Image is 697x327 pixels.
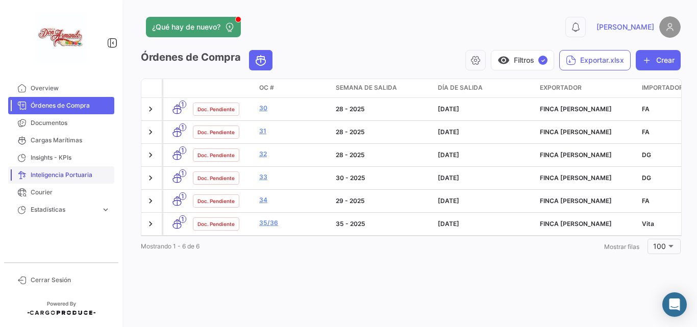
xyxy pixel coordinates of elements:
[662,292,687,317] div: Abrir Intercom Messenger
[197,220,235,228] span: Doc. Pendiente
[438,105,532,114] div: [DATE]
[8,97,114,114] a: Órdenes de Compra
[197,151,235,159] span: Doc. Pendiente
[197,128,235,136] span: Doc. Pendiente
[336,83,397,92] span: Semana de Salida
[179,169,186,177] span: 1
[197,197,235,205] span: Doc. Pendiente
[438,196,532,206] div: [DATE]
[8,149,114,166] a: Insights - KPIs
[434,79,536,97] datatable-header-cell: Día de Salida
[8,114,114,132] a: Documentos
[336,196,430,206] div: 29 - 2025
[336,219,430,229] div: 35 - 2025
[31,84,110,93] span: Overview
[336,173,430,183] div: 30 - 2025
[642,151,651,159] span: DG
[604,243,639,250] span: Mostrar filas
[540,151,612,159] span: FINCA DON ARMANDO SRL
[31,153,110,162] span: Insights - KPIs
[540,83,582,92] span: Exportador
[336,150,430,160] div: 28 - 2025
[197,174,235,182] span: Doc. Pendiente
[642,83,683,92] span: Importador
[31,188,110,197] span: Courier
[145,127,156,137] a: Expand/Collapse Row
[540,197,612,205] span: FINCA DON ARMANDO SRL
[255,79,332,97] datatable-header-cell: OC #
[642,128,650,136] span: FA
[8,184,114,201] a: Courier
[145,219,156,229] a: Expand/Collapse Row
[197,105,235,113] span: Doc. Pendiente
[145,104,156,114] a: Expand/Collapse Row
[179,215,186,223] span: 1
[31,118,110,128] span: Documentos
[179,123,186,131] span: 1
[438,173,532,183] div: [DATE]
[540,174,612,182] span: FINCA DON ARMANDO SRL
[336,128,430,137] div: 28 - 2025
[145,150,156,160] a: Expand/Collapse Row
[259,218,328,228] a: 35/36
[438,150,532,160] div: [DATE]
[540,128,612,136] span: FINCA DON ARMANDO SRL
[179,100,186,108] span: 1
[332,79,434,97] datatable-header-cell: Semana de Salida
[642,174,651,182] span: DG
[259,172,328,182] a: 33
[36,12,87,63] img: ae0524ed-3193-4fad-8319-24b1030f5300.jpeg
[101,205,110,214] span: expand_more
[8,132,114,149] a: Cargas Marítimas
[438,219,532,229] div: [DATE]
[642,197,650,205] span: FA
[540,105,612,113] span: FINCA DON ARMANDO SRL
[642,105,650,113] span: FA
[538,56,547,65] span: ✓
[559,50,631,70] button: Exportar.xlsx
[438,83,483,92] span: Día de Salida
[146,17,241,37] button: ¿Qué hay de nuevo?
[141,242,200,250] span: Mostrando 1 - 6 de 6
[145,173,156,183] a: Expand/Collapse Row
[491,50,554,70] button: visibilityFiltros✓
[540,220,612,228] span: FINCA DON ARMANDO SRL
[189,79,255,97] datatable-header-cell: Estado Doc.
[31,275,110,285] span: Cerrar Sesión
[259,149,328,159] a: 32
[438,128,532,137] div: [DATE]
[250,51,272,70] button: Ocean
[259,104,328,113] a: 30
[497,54,510,66] span: visibility
[31,101,110,110] span: Órdenes de Compra
[31,136,110,145] span: Cargas Marítimas
[179,192,186,200] span: 1
[259,127,328,136] a: 31
[536,79,638,97] datatable-header-cell: Exportador
[8,80,114,97] a: Overview
[179,146,186,154] span: 1
[259,195,328,205] a: 34
[659,16,681,38] img: placeholder-user.png
[636,50,681,70] button: Crear
[145,196,156,206] a: Expand/Collapse Row
[8,166,114,184] a: Inteligencia Portuaria
[31,205,97,214] span: Estadísticas
[141,50,276,70] h3: Órdenes de Compra
[653,242,666,250] span: 100
[642,220,654,228] span: Vita
[259,83,274,92] span: OC #
[152,22,220,32] span: ¿Qué hay de nuevo?
[336,105,430,114] div: 28 - 2025
[163,79,189,97] datatable-header-cell: Modo de Transporte
[31,170,110,180] span: Inteligencia Portuaria
[596,22,654,32] span: [PERSON_NAME]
